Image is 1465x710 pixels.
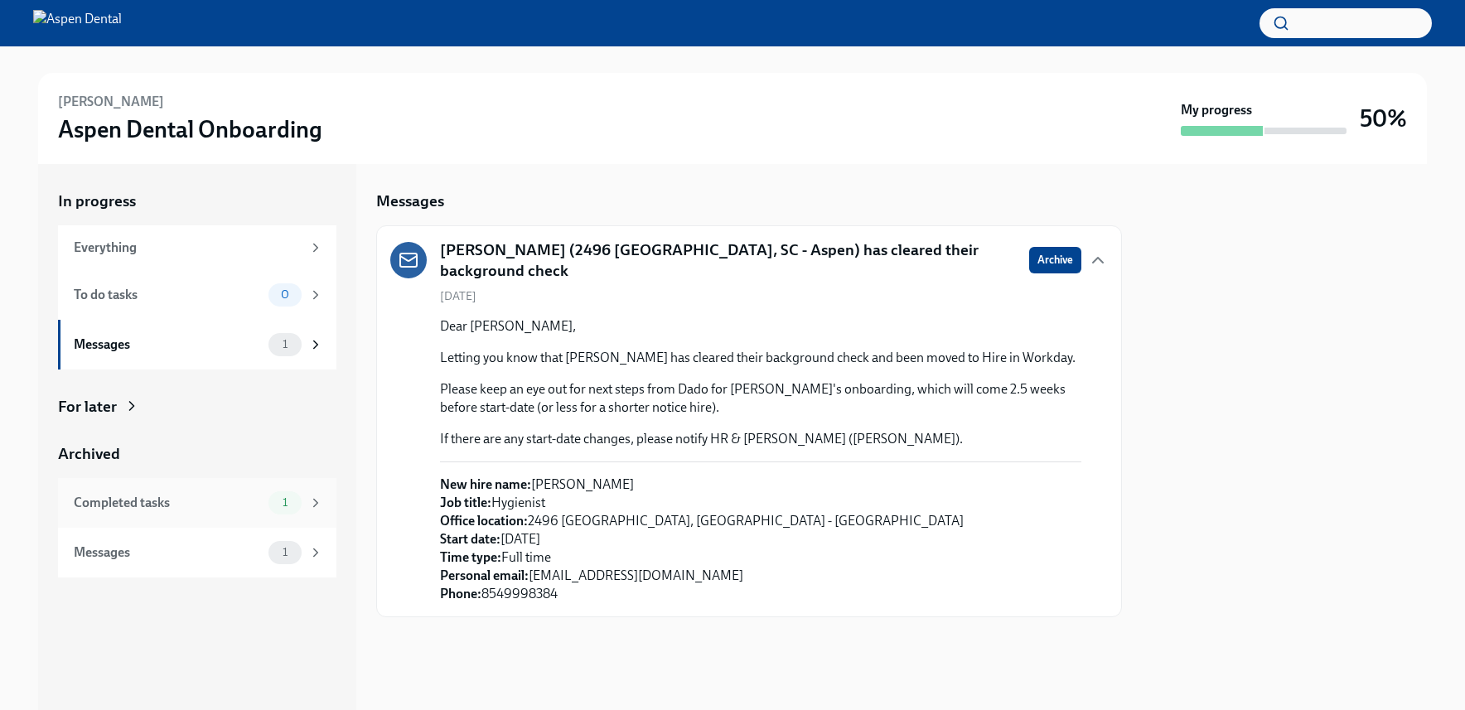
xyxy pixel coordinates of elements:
[33,10,122,36] img: Aspen Dental
[58,443,336,465] a: Archived
[58,478,336,528] a: Completed tasks1
[440,586,481,601] strong: Phone:
[74,286,262,304] div: To do tasks
[74,494,262,512] div: Completed tasks
[440,317,1081,336] p: Dear [PERSON_NAME],
[440,380,1081,417] p: Please keep an eye out for next steps from Dado for [PERSON_NAME]'s onboarding, which will come 2...
[440,476,964,603] p: [PERSON_NAME] Hygienist 2496 [GEOGRAPHIC_DATA], [GEOGRAPHIC_DATA] - [GEOGRAPHIC_DATA] [DATE] Full...
[271,288,299,301] span: 0
[58,93,164,111] h6: [PERSON_NAME]
[440,549,501,565] strong: Time type:
[58,528,336,577] a: Messages1
[1029,247,1081,273] button: Archive
[376,191,444,212] h5: Messages
[1037,252,1073,268] span: Archive
[440,239,1016,282] h5: [PERSON_NAME] (2496 [GEOGRAPHIC_DATA], SC - Aspen) has cleared their background check
[58,191,336,212] a: In progress
[1360,104,1407,133] h3: 50%
[440,531,500,547] strong: Start date:
[58,114,322,144] h3: Aspen Dental Onboarding
[74,336,262,354] div: Messages
[58,270,336,320] a: To do tasks0
[58,225,336,270] a: Everything
[58,320,336,369] a: Messages1
[58,396,117,418] div: For later
[74,543,262,562] div: Messages
[440,495,491,510] strong: Job title:
[273,546,297,558] span: 1
[273,496,297,509] span: 1
[440,476,531,492] strong: New hire name:
[440,349,1081,367] p: Letting you know that [PERSON_NAME] has cleared their background check and been moved to Hire in ...
[440,288,476,304] span: [DATE]
[1181,101,1252,119] strong: My progress
[58,396,336,418] a: For later
[440,513,528,529] strong: Office location:
[440,568,529,583] strong: Personal email:
[74,239,302,257] div: Everything
[273,338,297,350] span: 1
[440,430,1081,448] p: If there are any start-date changes, please notify HR & [PERSON_NAME] ([PERSON_NAME]).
